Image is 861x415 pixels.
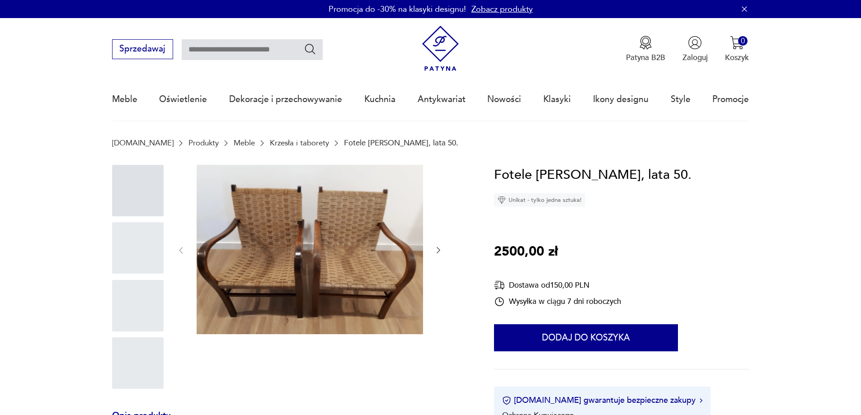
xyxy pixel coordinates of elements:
[682,52,708,63] p: Zaloguj
[197,165,423,335] img: Zdjęcie produktu Fotele E. Dieckmann, lata 50.
[494,165,692,186] h1: Fotele [PERSON_NAME], lata 50.
[593,79,649,120] a: Ikony designu
[502,396,511,405] img: Ikona certyfikatu
[418,26,463,71] img: Patyna - sklep z meblami i dekoracjami vintage
[725,52,749,63] p: Koszyk
[112,139,174,147] a: [DOMAIN_NAME]
[112,79,137,120] a: Meble
[494,193,585,207] div: Unikat - tylko jedna sztuka!
[626,36,665,63] a: Ikona medaluPatyna B2B
[626,52,665,63] p: Patyna B2B
[494,280,505,291] img: Ikona dostawy
[471,4,533,15] a: Zobacz produkty
[626,36,665,63] button: Patyna B2B
[494,324,678,351] button: Dodaj do koszyka
[487,79,521,120] a: Nowości
[494,296,621,307] div: Wysyłka w ciągu 7 dni roboczych
[498,196,506,204] img: Ikona diamentu
[418,79,466,120] a: Antykwariat
[494,242,558,262] p: 2500,00 zł
[188,139,219,147] a: Produkty
[502,395,702,406] button: [DOMAIN_NAME] gwarantuje bezpieczne zakupy
[329,4,466,15] p: Promocja do -30% na klasyki designu!
[738,36,748,46] div: 0
[730,36,744,50] img: Ikona koszyka
[159,79,207,120] a: Oświetlenie
[639,36,653,50] img: Ikona medalu
[344,139,458,147] p: Fotele [PERSON_NAME], lata 50.
[112,39,173,59] button: Sprzedawaj
[671,79,691,120] a: Style
[234,139,255,147] a: Meble
[270,139,329,147] a: Krzesła i taborety
[712,79,749,120] a: Promocje
[700,398,702,403] img: Ikona strzałki w prawo
[364,79,395,120] a: Kuchnia
[543,79,571,120] a: Klasyki
[682,36,708,63] button: Zaloguj
[304,42,317,56] button: Szukaj
[688,36,702,50] img: Ikonka użytkownika
[229,79,342,120] a: Dekoracje i przechowywanie
[112,46,173,53] a: Sprzedawaj
[725,36,749,63] button: 0Koszyk
[494,280,621,291] div: Dostawa od 150,00 PLN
